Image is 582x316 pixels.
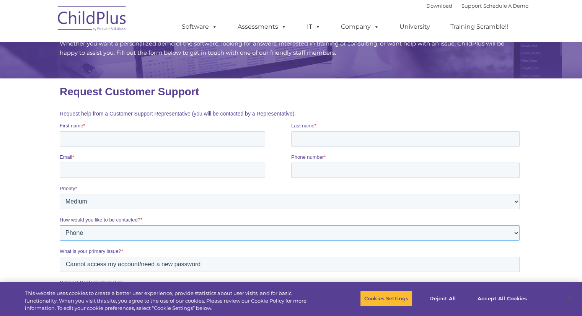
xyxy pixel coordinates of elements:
[54,0,130,39] img: ChildPlus by Procare Solutions
[483,3,528,9] a: Schedule A Demo
[419,290,467,306] button: Reject All
[473,290,531,306] button: Accept All Cookies
[426,3,528,9] font: |
[299,19,328,34] a: IT
[360,290,412,306] button: Cookies Settings
[426,3,452,9] a: Download
[230,19,294,34] a: Assessments
[392,19,438,34] a: University
[174,19,225,34] a: Software
[561,290,578,307] button: Close
[461,3,482,9] a: Support
[443,19,516,34] a: Training Scramble!!
[333,19,387,34] a: Company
